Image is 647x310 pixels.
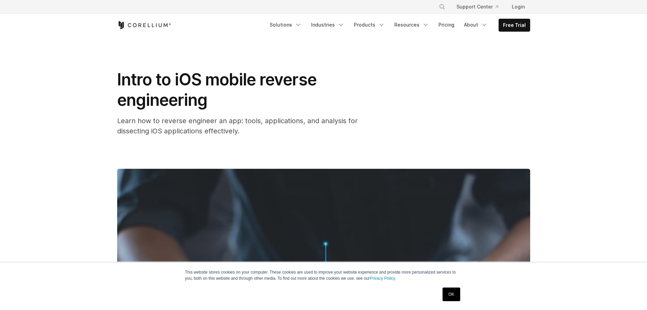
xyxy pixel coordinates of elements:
[266,19,306,31] a: Solutions
[443,288,460,301] a: OK
[434,19,459,31] a: Pricing
[350,19,389,31] a: Products
[117,117,358,135] span: Learn how to reverse engineer an app: tools, applications, and analysis for dissecting iOS applic...
[307,19,348,31] a: Industries
[117,21,171,29] a: Corellium Home
[185,269,462,281] p: This website stores cookies on your computer. These cookies are used to improve your website expe...
[499,19,530,31] a: Free Trial
[436,1,448,13] button: Search
[431,1,530,13] div: Navigation Menu
[370,276,396,281] a: Privacy Policy.
[451,1,504,13] a: Support Center
[460,19,492,31] a: About
[390,19,433,31] a: Resources
[506,1,530,13] a: Login
[117,69,317,110] span: Intro to iOS mobile reverse engineering
[266,19,530,32] div: Navigation Menu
